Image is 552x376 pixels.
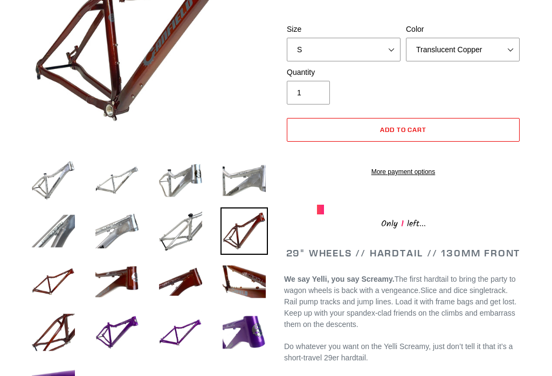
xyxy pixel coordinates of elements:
label: Quantity [287,67,401,78]
img: Load image into Gallery viewer, YELLI SCREAMY - Frame Only [220,258,268,305]
label: Size [287,24,401,35]
img: Load image into Gallery viewer, YELLI SCREAMY - Frame Only [157,207,204,255]
img: Load image into Gallery viewer, YELLI SCREAMY - Frame Only [30,157,77,204]
img: Load image into Gallery viewer, YELLI SCREAMY - Frame Only [220,157,268,204]
img: Load image into Gallery viewer, YELLI SCREAMY - Frame Only [30,207,77,255]
button: Add to cart [287,118,520,142]
span: Add to cart [380,126,427,134]
img: Load image into Gallery viewer, YELLI SCREAMY - Frame Only [30,309,77,356]
img: Load image into Gallery viewer, YELLI SCREAMY - Frame Only [157,309,204,356]
img: Load image into Gallery viewer, YELLI SCREAMY - Frame Only [220,309,268,356]
div: Only left... [317,214,489,231]
b: We say Yelli, you say Screamy. [284,275,395,283]
img: Load image into Gallery viewer, YELLI SCREAMY - Frame Only [157,157,204,204]
img: Load image into Gallery viewer, YELLI SCREAMY - Frame Only [93,207,141,255]
a: More payment options [287,167,520,177]
span: 1 [398,217,407,231]
img: Load image into Gallery viewer, YELLI SCREAMY - Frame Only [30,258,77,305]
span: The first hardtail to bring the party to wagon wheels is back with a vengeance. [284,275,516,295]
img: Load image into Gallery viewer, YELLI SCREAMY - Frame Only [93,258,141,305]
img: Load image into Gallery viewer, YELLI SCREAMY - Frame Only [93,309,141,356]
p: Slice and dice singletrack. Rail pump tracks and jump lines. Load it with frame bags and get lost... [284,274,522,330]
img: Load image into Gallery viewer, YELLI SCREAMY - Frame Only [157,258,204,305]
img: Load image into Gallery viewer, YELLI SCREAMY - Frame Only [220,207,268,255]
span: 29" WHEELS // HARDTAIL // 130MM FRONT [286,247,521,259]
img: Load image into Gallery viewer, YELLI SCREAMY - Frame Only [93,157,141,204]
label: Color [406,24,520,35]
span: Do whatever you want on the Yelli Screamy, just don’t tell it that it’s a short-travel 29er hardt... [284,342,513,362]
